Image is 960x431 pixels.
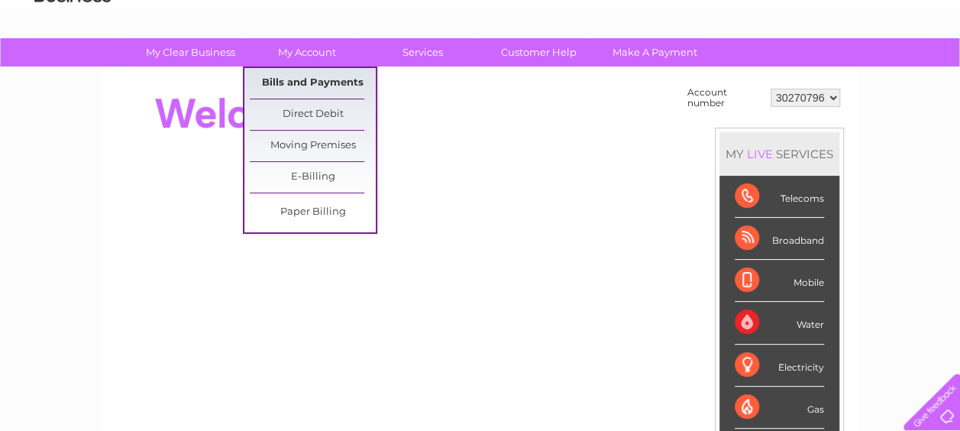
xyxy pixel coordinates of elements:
[735,176,824,218] div: Telecoms
[735,387,824,429] div: Gas
[592,38,718,66] a: Make A Payment
[691,65,720,76] a: Water
[719,132,839,176] div: MY SERVICES
[910,65,945,76] a: Log out
[827,65,849,76] a: Blog
[250,162,376,193] a: E-Billing
[735,218,824,260] div: Broadband
[128,38,254,66] a: My Clear Business
[735,302,824,344] div: Water
[476,38,602,66] a: Customer Help
[34,40,112,86] img: logo.png
[250,131,376,161] a: Moving Premises
[729,65,763,76] a: Energy
[120,8,842,74] div: Clear Business is a trading name of Verastar Limited (registered in [GEOGRAPHIC_DATA] No. 3667643...
[684,83,767,112] td: Account number
[360,38,486,66] a: Services
[735,260,824,302] div: Mobile
[244,38,370,66] a: My Account
[250,99,376,130] a: Direct Debit
[250,68,376,99] a: Bills and Payments
[735,345,824,387] div: Electricity
[858,65,896,76] a: Contact
[772,65,818,76] a: Telecoms
[672,8,777,27] a: 0333 014 3131
[744,147,776,161] div: LIVE
[250,197,376,228] a: Paper Billing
